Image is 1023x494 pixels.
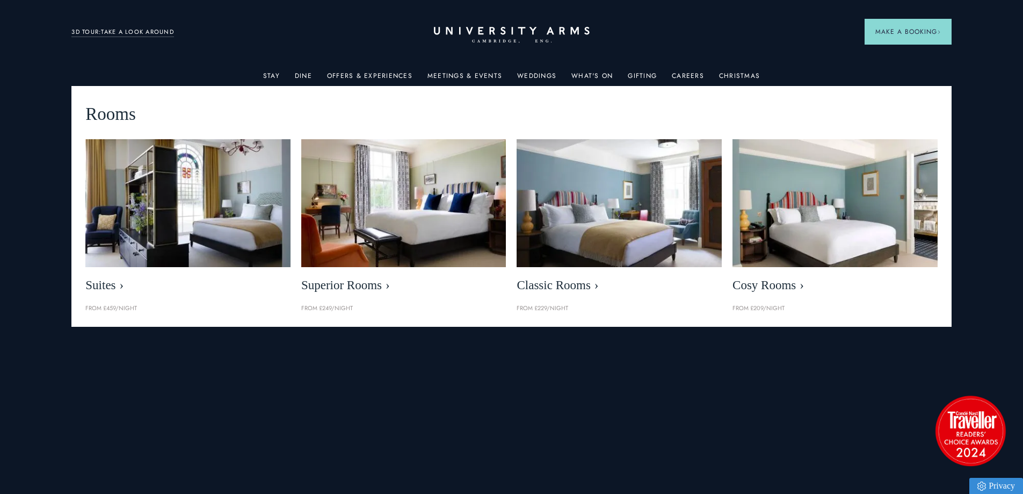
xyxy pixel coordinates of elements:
[85,139,291,267] img: image-21e87f5add22128270780cf7737b92e839d7d65d-400x250-jpg
[85,278,291,293] span: Suites
[434,27,590,44] a: Home
[301,278,506,293] span: Superior Rooms
[517,72,556,86] a: Weddings
[732,139,938,298] a: image-0c4e569bfe2498b75de12d7d88bf10a1f5f839d4-400x250-jpg Cosy Rooms
[517,304,722,313] p: From £229/night
[732,139,938,267] img: image-0c4e569bfe2498b75de12d7d88bf10a1f5f839d4-400x250-jpg
[732,278,938,293] span: Cosy Rooms
[865,19,952,45] button: Make a BookingArrow icon
[517,139,722,267] img: image-7eccef6fe4fe90343db89eb79f703814c40db8b4-400x250-jpg
[719,72,760,86] a: Christmas
[977,482,986,491] img: Privacy
[301,139,506,267] img: image-5bdf0f703dacc765be5ca7f9d527278f30b65e65-400x250-jpg
[517,278,722,293] span: Classic Rooms
[301,139,506,298] a: image-5bdf0f703dacc765be5ca7f9d527278f30b65e65-400x250-jpg Superior Rooms
[85,139,291,298] a: image-21e87f5add22128270780cf7737b92e839d7d65d-400x250-jpg Suites
[875,27,941,37] span: Make a Booking
[327,72,412,86] a: Offers & Experiences
[937,30,941,34] img: Arrow icon
[969,478,1023,494] a: Privacy
[295,72,312,86] a: Dine
[427,72,502,86] a: Meetings & Events
[930,390,1011,471] img: image-2524eff8f0c5d55edbf694693304c4387916dea5-1501x1501-png
[571,72,613,86] a: What's On
[85,100,136,128] span: Rooms
[732,304,938,313] p: From £209/night
[672,72,704,86] a: Careers
[628,72,657,86] a: Gifting
[263,72,280,86] a: Stay
[85,304,291,313] p: From £459/night
[301,304,506,313] p: From £249/night
[517,139,722,298] a: image-7eccef6fe4fe90343db89eb79f703814c40db8b4-400x250-jpg Classic Rooms
[71,27,174,37] a: 3D TOUR:TAKE A LOOK AROUND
